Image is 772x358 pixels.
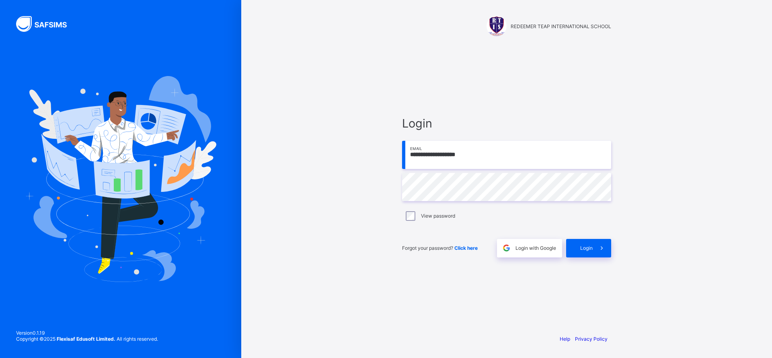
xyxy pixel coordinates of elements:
span: Forgot your password? [402,245,478,251]
span: Version 0.1.19 [16,330,158,336]
span: Login [580,245,593,251]
img: google.396cfc9801f0270233282035f929180a.svg [502,243,511,253]
label: View password [421,213,455,219]
a: Help [560,336,570,342]
a: Click here [454,245,478,251]
strong: Flexisaf Edusoft Limited. [57,336,115,342]
img: Hero Image [25,76,216,282]
span: REDEEMER TEAP INTERNATIONAL SCHOOL [511,23,611,29]
a: Privacy Policy [575,336,608,342]
img: SAFSIMS Logo [16,16,76,32]
span: Copyright © 2025 All rights reserved. [16,336,158,342]
span: Login [402,116,611,130]
span: Login with Google [515,245,556,251]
